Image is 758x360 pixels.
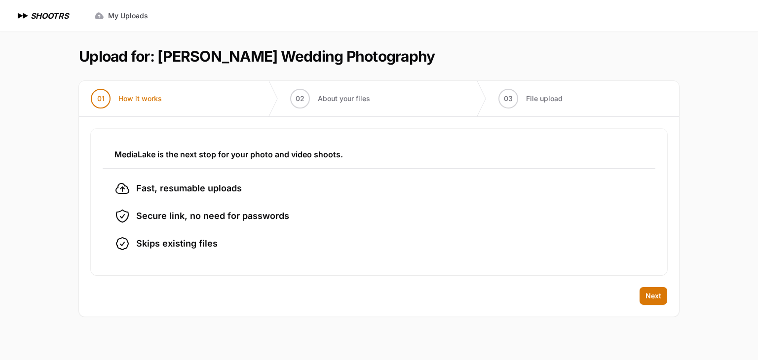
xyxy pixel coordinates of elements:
span: Skips existing files [136,237,218,251]
span: File upload [526,94,563,104]
a: SHOOTRS SHOOTRS [16,10,69,22]
button: 01 How it works [79,81,174,116]
span: Secure link, no need for passwords [136,209,289,223]
span: How it works [118,94,162,104]
span: My Uploads [108,11,148,21]
span: 03 [504,94,513,104]
h3: MediaLake is the next stop for your photo and video shoots. [114,148,644,160]
h1: SHOOTRS [31,10,69,22]
img: SHOOTRS [16,10,31,22]
span: About your files [318,94,370,104]
span: 01 [97,94,105,104]
a: My Uploads [88,7,154,25]
button: 02 About your files [278,81,382,116]
span: Next [645,291,661,301]
h1: Upload for: [PERSON_NAME] Wedding Photography [79,47,435,65]
span: Fast, resumable uploads [136,181,242,195]
span: 02 [296,94,304,104]
button: Next [640,287,667,305]
button: 03 File upload [487,81,574,116]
